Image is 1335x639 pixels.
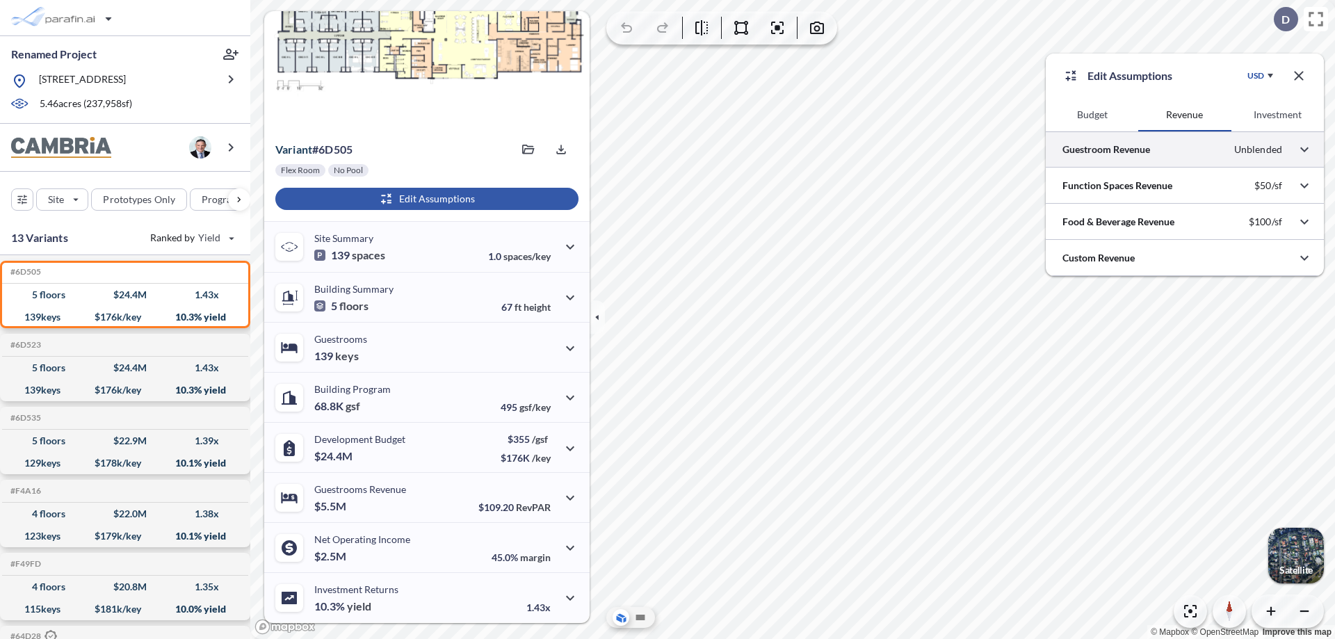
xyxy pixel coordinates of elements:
p: $355 [501,433,551,445]
p: [STREET_ADDRESS] [39,72,126,90]
p: Flex Room [281,165,320,176]
button: Edit Assumptions [275,188,578,210]
div: USD [1247,70,1264,81]
p: Net Operating Income [314,533,410,545]
a: Improve this map [1263,627,1332,637]
p: $2.5M [314,549,348,563]
p: Development Budget [314,433,405,445]
span: yield [347,599,371,613]
button: Site Plan [632,609,649,626]
h5: Click to copy the code [8,267,41,277]
button: Prototypes Only [91,188,187,211]
p: $100/sf [1249,216,1282,228]
p: Building Program [314,383,391,395]
button: Aerial View [613,609,629,626]
p: 68.8K [314,399,360,413]
span: Yield [198,231,221,245]
p: Food & Beverage Revenue [1062,215,1174,229]
span: height [524,301,551,313]
p: 139 [314,349,359,363]
span: /key [532,452,551,464]
p: Function Spaces Revenue [1062,179,1172,193]
p: 495 [501,401,551,413]
p: Edit Assumptions [1087,67,1172,84]
span: /gsf [532,433,548,445]
p: 67 [501,301,551,313]
span: RevPAR [516,501,551,513]
button: Switcher ImageSatellite [1268,528,1324,583]
p: Renamed Project [11,47,97,62]
button: Revenue [1138,98,1231,131]
p: 5.46 acres ( 237,958 sf) [40,97,132,112]
button: Investment [1231,98,1324,131]
a: Mapbox homepage [254,619,316,635]
p: No Pool [334,165,363,176]
a: Mapbox [1151,627,1189,637]
p: Prototypes Only [103,193,175,207]
p: D [1281,13,1290,26]
span: floors [339,299,369,313]
h5: Click to copy the code [8,559,41,569]
p: Guestrooms Revenue [314,483,406,495]
span: ft [515,301,521,313]
span: keys [335,349,359,363]
h5: Click to copy the code [8,413,41,423]
p: 10.3% [314,599,371,613]
p: Program [202,193,241,207]
span: Variant [275,143,312,156]
p: 1.43x [526,601,551,613]
button: Site [36,188,88,211]
span: spaces [352,248,385,262]
p: $109.20 [478,501,551,513]
p: Site [48,193,64,207]
h5: Click to copy the code [8,486,41,496]
img: user logo [189,136,211,159]
p: Satellite [1279,565,1313,576]
p: $50/sf [1254,179,1282,192]
p: 45.0% [492,551,551,563]
a: OpenStreetMap [1191,627,1259,637]
p: Custom Revenue [1062,251,1135,265]
h5: Click to copy the code [8,340,41,350]
p: $24.4M [314,449,355,463]
p: Site Summary [314,232,373,244]
p: Building Summary [314,283,394,295]
p: $176K [501,452,551,464]
button: Ranked by Yield [139,227,243,249]
button: Program [190,188,265,211]
button: Budget [1046,98,1138,131]
span: gsf [346,399,360,413]
p: 5 [314,299,369,313]
p: Investment Returns [314,583,398,595]
p: 139 [314,248,385,262]
p: 1.0 [488,250,551,262]
p: 13 Variants [11,229,68,246]
span: margin [520,551,551,563]
img: Switcher Image [1268,528,1324,583]
p: # 6d505 [275,143,353,156]
img: BrandImage [11,137,111,159]
p: $5.5M [314,499,348,513]
span: spaces/key [503,250,551,262]
span: gsf/key [519,401,551,413]
p: Guestrooms [314,333,367,345]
